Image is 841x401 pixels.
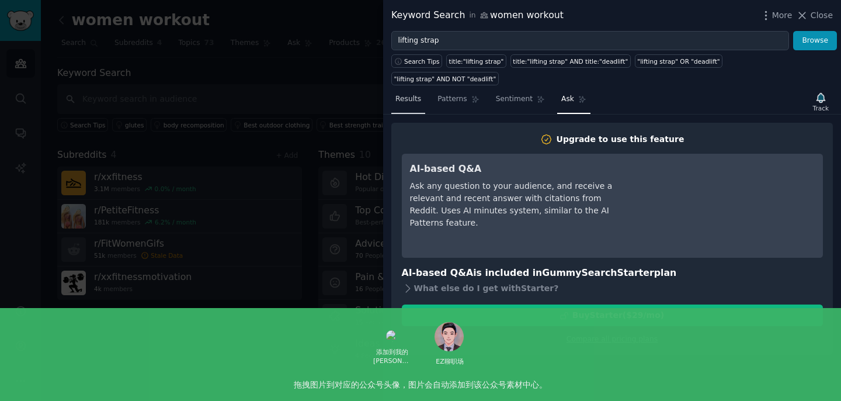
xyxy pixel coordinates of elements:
button: More [760,9,793,22]
button: BuyStarter($29/mo) [402,305,823,326]
div: Track [813,104,829,112]
span: Patterns [437,94,467,105]
button: Close [796,9,833,22]
input: Try a keyword related to your business [391,31,789,51]
div: Ask any question to your audience, and receive a relevant and recent answer with citations from R... [410,180,623,229]
span: More [772,9,793,22]
span: Ask [561,94,574,105]
div: Keyword Search women workout [391,8,564,23]
div: title:"lifting strap" [449,57,504,65]
span: Sentiment [496,94,533,105]
div: title:"lifting strap" AND title:"deadlift" [513,57,628,65]
a: "lifting strap" OR "deadlift" [635,54,722,68]
a: Results [391,90,425,114]
h3: AI-based Q&A is included in plan [402,266,823,281]
button: Track [809,89,833,114]
div: "lifting strap" OR "deadlift" [637,57,720,65]
h3: AI-based Q&A [410,162,623,177]
a: title:"lifting strap" [446,54,506,68]
span: Close [811,9,833,22]
span: Results [395,94,421,105]
a: Sentiment [492,90,549,114]
span: GummySearch Starter [542,267,654,278]
a: "lifting strap" AND NOT "deadlift" [391,72,499,85]
button: Browse [793,31,837,51]
div: Upgrade to use this feature [557,133,684,146]
span: Search Tips [404,57,440,65]
div: "lifting strap" AND NOT "deadlift" [394,75,496,83]
span: in [469,11,475,21]
a: title:"lifting strap" AND title:"deadlift" [510,54,631,68]
a: Ask [557,90,590,114]
div: What else do I get with Starter ? [402,280,823,296]
button: Search Tips [391,54,442,68]
a: Patterns [433,90,483,114]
